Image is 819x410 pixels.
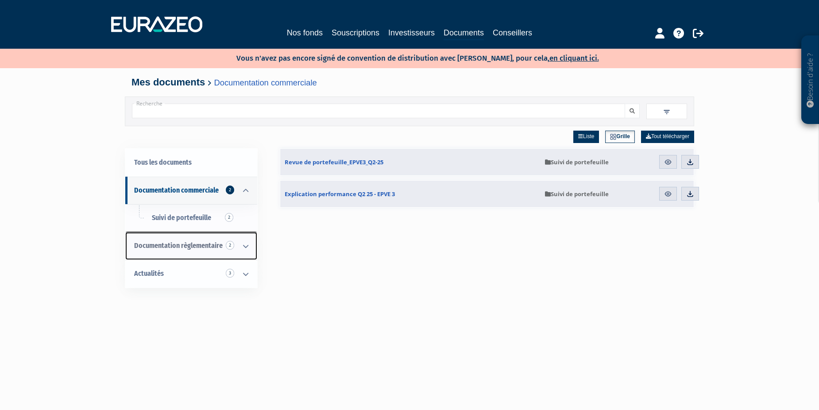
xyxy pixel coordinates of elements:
[280,149,541,175] a: Revue de portefeuille_EPVE3_Q2-25
[125,149,257,177] a: Tous les documents
[285,158,383,166] span: Revue de portefeuille_EPVE3_Q2-25
[131,77,688,88] h4: Mes documents
[226,186,234,194] span: 2
[805,40,815,120] p: Besoin d'aide ?
[134,241,223,250] span: Documentation règlementaire
[663,108,671,116] img: filter.svg
[125,232,257,260] a: Documentation règlementaire 2
[285,190,395,198] span: Explication performance Q2 25 - EPVE 3
[280,181,541,207] a: Explication performance Q2 25 - EPVE 3
[226,241,234,250] span: 2
[664,190,672,198] img: eye.svg
[125,204,257,232] a: Suivi de portefeuille2
[132,104,625,118] input: Recherche
[152,213,211,222] span: Suivi de portefeuille
[545,190,609,198] span: Suivi de portefeuille
[444,27,484,40] a: Documents
[125,177,257,205] a: Documentation commerciale 2
[111,16,202,32] img: 1732889491-logotype_eurazeo_blanc_rvb.png
[287,27,323,39] a: Nos fonds
[641,131,694,143] a: Tout télécharger
[610,134,616,140] img: grid.svg
[134,269,164,278] span: Actualités
[493,27,532,39] a: Conseillers
[332,27,379,39] a: Souscriptions
[388,27,435,39] a: Investisseurs
[686,158,694,166] img: download.svg
[573,131,599,143] a: Liste
[226,269,234,278] span: 3
[125,260,257,288] a: Actualités 3
[605,131,635,143] a: Grille
[686,190,694,198] img: download.svg
[134,186,219,194] span: Documentation commerciale
[664,158,672,166] img: eye.svg
[545,158,609,166] span: Suivi de portefeuille
[225,213,233,222] span: 2
[211,51,599,64] p: Vous n'avez pas encore signé de convention de distribution avec [PERSON_NAME], pour cela,
[214,78,317,87] a: Documentation commerciale
[549,54,599,63] a: en cliquant ici.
